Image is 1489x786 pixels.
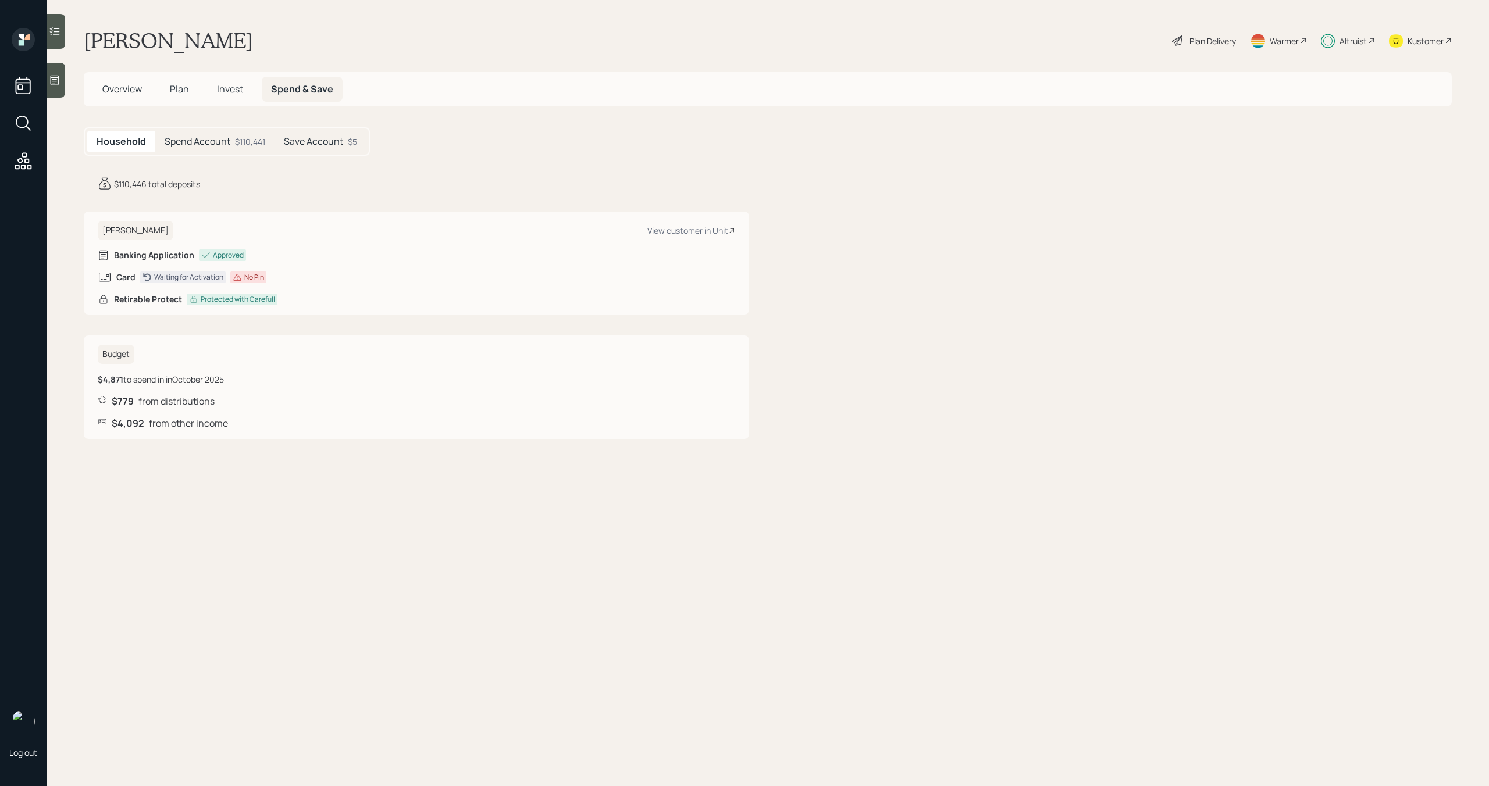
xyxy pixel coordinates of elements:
h6: Card [116,273,136,283]
h6: Budget [98,345,134,364]
div: from distributions [98,395,735,408]
span: Overview [102,83,142,95]
div: View customer in Unit [647,225,735,236]
h5: Save Account [284,136,343,147]
span: Plan [170,83,189,95]
div: Protected with Carefull [201,294,275,305]
b: $4,871 [98,374,123,385]
img: michael-russo-headshot.png [12,710,35,733]
div: $110,441 [235,135,265,148]
div: No Pin [244,272,264,283]
div: $110,446 total deposits [114,178,200,190]
div: Waiting for Activation [154,272,223,283]
div: Log out [9,747,37,758]
span: Spend & Save [271,83,333,95]
div: Warmer [1270,35,1299,47]
b: $779 [112,395,134,408]
div: Plan Delivery [1189,35,1236,47]
div: Kustomer [1408,35,1444,47]
div: $5 [348,135,357,148]
div: from other income [98,417,735,430]
span: Invest [217,83,243,95]
h6: [PERSON_NAME] [98,221,173,240]
h1: [PERSON_NAME] [84,28,253,53]
h5: Household [97,136,146,147]
div: Altruist [1340,35,1367,47]
div: to spend in in October 2025 [98,373,224,385]
div: Approved [213,250,244,260]
h5: Spend Account [165,136,230,147]
b: $4,092 [112,417,144,430]
h6: Banking Application [114,251,194,260]
h6: Retirable Protect [114,295,182,305]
